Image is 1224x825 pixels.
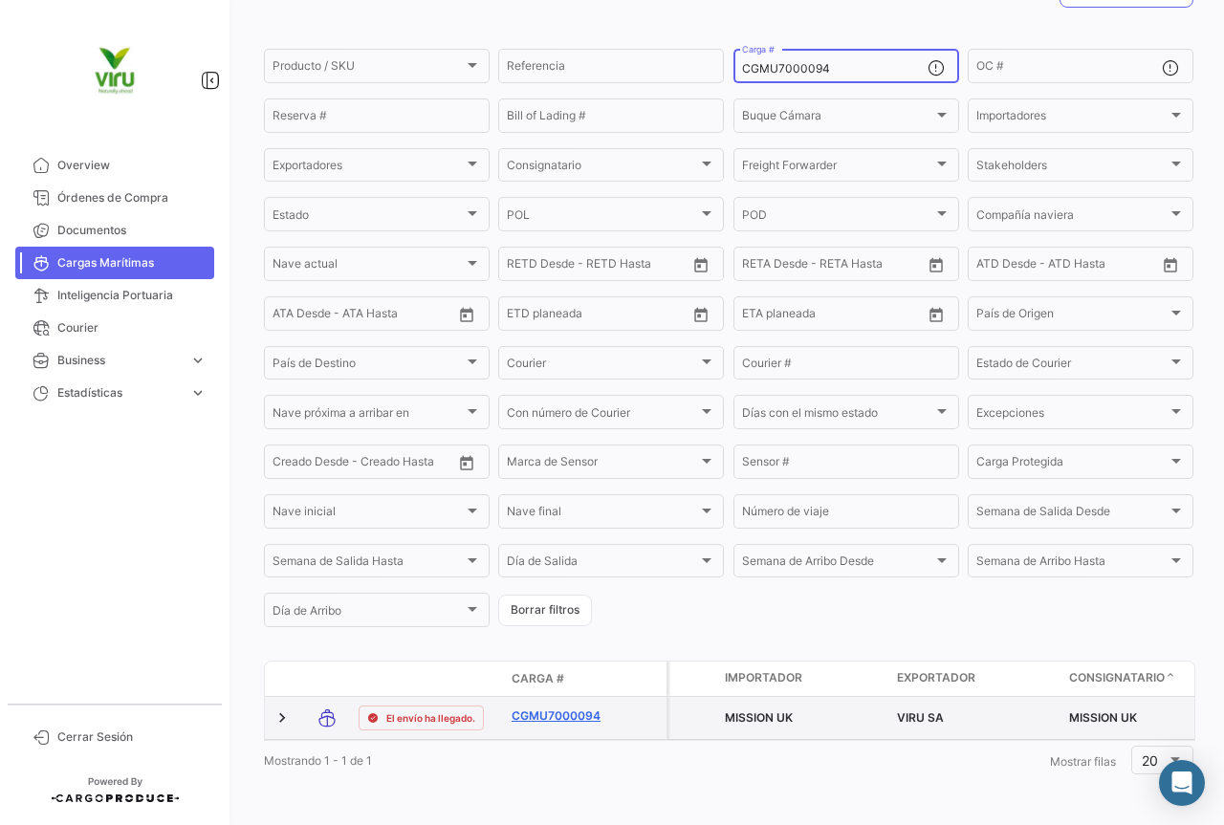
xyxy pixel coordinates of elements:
[555,260,641,273] input: Hasta
[1069,710,1137,725] span: MISSION UK
[273,708,292,727] a: Expand/Collapse Row
[273,359,464,373] span: País de Destino
[15,149,214,182] a: Overview
[273,458,349,471] input: Creado Desde
[57,319,207,337] span: Courier
[507,210,698,224] span: POL
[619,671,667,686] datatable-header-cell: Póliza
[1142,752,1158,769] span: 20
[976,112,1168,125] span: Importadores
[507,310,541,323] input: Desde
[897,669,975,686] span: Exportador
[669,662,717,696] datatable-header-cell: Carga Protegida
[452,448,481,477] button: Open calendar
[57,287,207,304] span: Inteligencia Portuaria
[57,222,207,239] span: Documentos
[273,310,331,323] input: ATA Desde
[555,310,641,323] input: Hasta
[507,508,698,521] span: Nave final
[976,162,1168,175] span: Stakeholders
[742,162,933,175] span: Freight Forwarder
[1159,760,1205,806] div: Abrir Intercom Messenger
[976,310,1168,323] span: País de Origen
[57,728,207,746] span: Cerrar Sesión
[1156,250,1185,279] button: Open calendar
[507,359,698,373] span: Courier
[273,210,464,224] span: Estado
[976,260,1037,273] input: ATD Desde
[976,359,1168,373] span: Estado de Courier
[889,662,1061,696] datatable-header-cell: Exportador
[507,458,698,471] span: Marca de Sensor
[1050,260,1136,273] input: ATD Hasta
[922,250,951,279] button: Open calendar
[351,671,504,686] datatable-header-cell: Estado de Envio
[922,300,951,329] button: Open calendar
[452,300,481,329] button: Open calendar
[507,409,698,423] span: Con número de Courier
[273,508,464,521] span: Nave inicial
[67,23,163,119] img: viru.png
[273,557,464,571] span: Semana de Salida Hasta
[57,352,182,369] span: Business
[362,458,448,471] input: Creado Hasta
[717,662,889,696] datatable-header-cell: Importador
[976,458,1168,471] span: Carga Protegida
[687,300,715,329] button: Open calendar
[273,607,464,620] span: Día de Arribo
[507,260,541,273] input: Desde
[512,670,564,687] span: Carga #
[273,260,464,273] span: Nave actual
[790,260,876,273] input: Hasta
[344,310,430,323] input: ATA Hasta
[725,669,802,686] span: Importador
[1069,669,1165,686] span: Consignatario
[15,247,214,279] a: Cargas Marítimas
[57,189,207,206] span: Órdenes de Compra
[504,662,619,695] datatable-header-cell: Carga #
[273,409,464,423] span: Nave próxima a arribar en
[273,162,464,175] span: Exportadores
[189,352,207,369] span: expand_more
[273,62,464,76] span: Producto / SKU
[386,710,475,726] span: El envío ha llegado.
[507,162,698,175] span: Consignatario
[264,753,372,768] span: Mostrando 1 - 1 de 1
[742,310,776,323] input: Desde
[976,557,1168,571] span: Semana de Arribo Hasta
[57,157,207,174] span: Overview
[303,671,351,686] datatable-header-cell: Modo de Transporte
[57,254,207,271] span: Cargas Marítimas
[742,409,933,423] span: Días con el mismo estado
[742,210,933,224] span: POD
[15,312,214,344] a: Courier
[189,384,207,402] span: expand_more
[742,112,933,125] span: Buque Cámara
[507,557,698,571] span: Día de Salida
[897,710,944,725] span: VIRU SA
[15,279,214,312] a: Inteligencia Portuaria
[976,210,1168,224] span: Compañía naviera
[790,310,876,323] input: Hasta
[57,384,182,402] span: Estadísticas
[1050,754,1116,769] span: Mostrar filas
[742,260,776,273] input: Desde
[742,557,933,571] span: Semana de Arribo Desde
[687,250,715,279] button: Open calendar
[15,182,214,214] a: Órdenes de Compra
[976,409,1168,423] span: Excepciones
[725,710,793,725] span: MISSION UK
[976,508,1168,521] span: Semana de Salida Desde
[512,707,611,725] a: CGMU7000094
[498,595,592,626] button: Borrar filtros
[15,214,214,247] a: Documentos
